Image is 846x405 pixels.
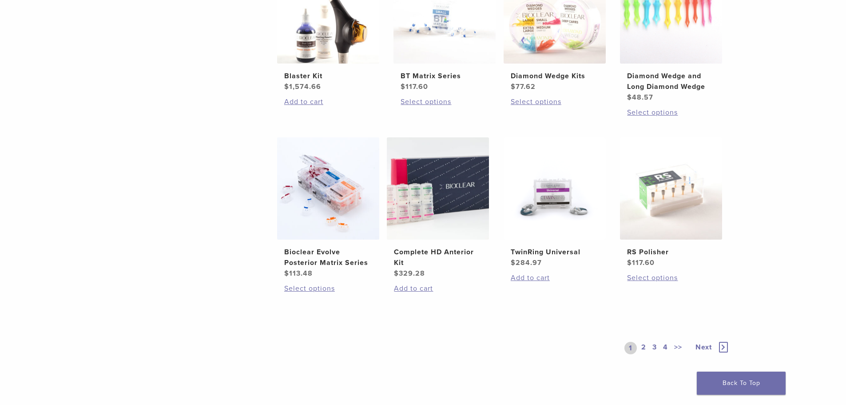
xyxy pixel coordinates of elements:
a: TwinRing UniversalTwinRing Universal $284.97 [503,137,607,268]
h2: Blaster Kit [284,71,372,81]
span: Next [695,343,712,352]
span: $ [284,269,289,278]
span: $ [511,82,516,91]
a: Select options for “RS Polisher” [627,273,715,283]
h2: Bioclear Evolve Posterior Matrix Series [284,247,372,268]
a: Select options for “BT Matrix Series” [401,96,489,107]
img: TwinRing Universal [504,137,606,240]
a: Add to cart: “Blaster Kit” [284,96,372,107]
span: $ [401,82,405,91]
a: Select options for “Diamond Wedge Kits” [511,96,599,107]
h2: BT Matrix Series [401,71,489,81]
span: $ [394,269,399,278]
h2: TwinRing Universal [511,247,599,257]
a: Add to cart: “TwinRing Universal” [511,273,599,283]
img: RS Polisher [620,137,722,240]
a: Complete HD Anterior KitComplete HD Anterior Kit $329.28 [386,137,490,279]
bdi: 117.60 [401,82,428,91]
bdi: 284.97 [511,258,542,267]
h2: Diamond Wedge Kits [511,71,599,81]
bdi: 113.48 [284,269,313,278]
a: 4 [661,342,670,354]
a: Bioclear Evolve Posterior Matrix SeriesBioclear Evolve Posterior Matrix Series $113.48 [277,137,380,279]
h2: Diamond Wedge and Long Diamond Wedge [627,71,715,92]
a: 1 [624,342,637,354]
h2: Complete HD Anterior Kit [394,247,482,268]
bdi: 77.62 [511,82,536,91]
a: 3 [651,342,659,354]
bdi: 329.28 [394,269,425,278]
bdi: 1,574.66 [284,82,321,91]
h2: RS Polisher [627,247,715,257]
a: Add to cart: “Complete HD Anterior Kit” [394,283,482,294]
a: 2 [639,342,648,354]
span: $ [284,82,289,91]
a: >> [672,342,684,354]
a: RS PolisherRS Polisher $117.60 [620,137,723,268]
img: Complete HD Anterior Kit [387,137,489,240]
bdi: 117.60 [627,258,655,267]
span: $ [627,258,632,267]
a: Back To Top [697,372,786,395]
bdi: 48.57 [627,93,653,102]
a: Select options for “Bioclear Evolve Posterior Matrix Series” [284,283,372,294]
span: $ [627,93,632,102]
img: Bioclear Evolve Posterior Matrix Series [277,137,379,240]
span: $ [511,258,516,267]
a: Select options for “Diamond Wedge and Long Diamond Wedge” [627,107,715,118]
